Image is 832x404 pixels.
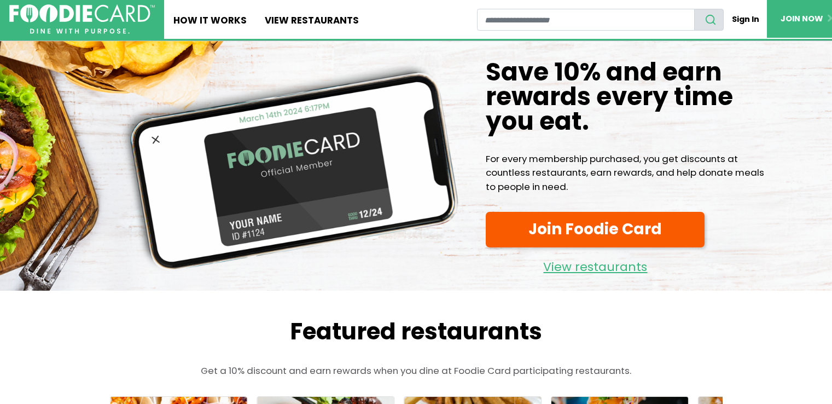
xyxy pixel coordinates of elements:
h2: Featured restaurants [88,318,744,345]
p: For every membership purchased, you get discounts at countless restaurants, earn rewards, and hel... [486,152,771,194]
a: View restaurants [486,252,705,277]
a: Join Foodie Card [486,212,705,247]
a: Sign In [724,9,767,30]
input: restaurant search [477,9,695,31]
p: Get a 10% discount and earn rewards when you dine at Foodie Card participating restaurants. [88,364,744,378]
h1: Save 10% and earn rewards every time you eat. [486,60,771,134]
img: FoodieCard; Eat, Drink, Save, Donate [9,4,155,34]
button: search [694,9,724,31]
